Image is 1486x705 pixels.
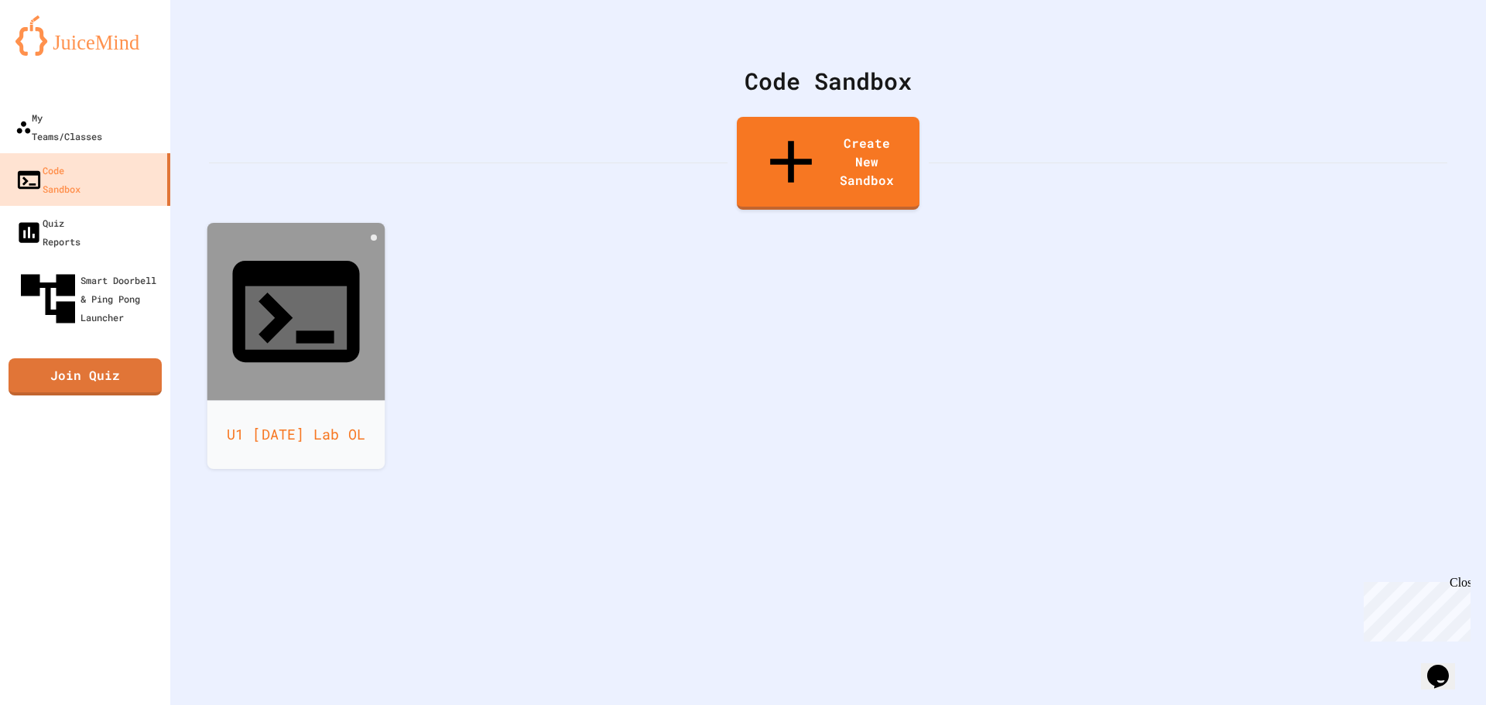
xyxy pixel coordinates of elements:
iframe: chat widget [1421,643,1471,690]
iframe: chat widget [1358,576,1471,642]
div: U1 [DATE] Lab OL [207,400,385,469]
div: Smart Doorbell & Ping Pong Launcher [15,266,164,331]
div: Quiz Reports [15,214,80,251]
a: Create New Sandbox [737,117,919,210]
div: Code Sandbox [209,63,1447,98]
div: Code Sandbox [15,161,80,198]
div: Chat with us now!Close [6,6,107,98]
a: Join Quiz [9,358,162,395]
a: U1 [DATE] Lab OL [207,223,385,469]
img: logo-orange.svg [15,15,155,56]
div: My Teams/Classes [15,108,102,145]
